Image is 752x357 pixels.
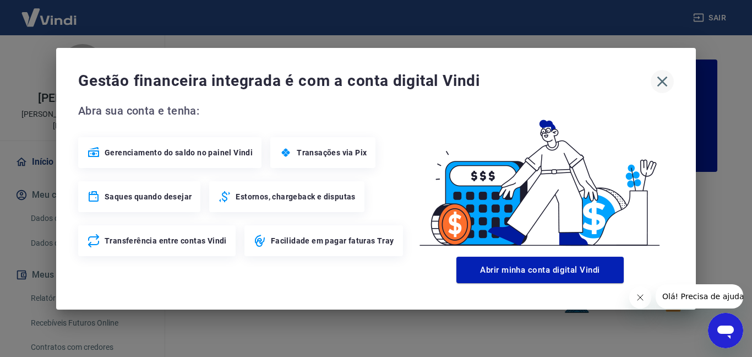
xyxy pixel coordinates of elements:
iframe: Botão para abrir a janela de mensagens [708,313,743,348]
iframe: Fechar mensagem [629,286,651,309]
button: Abrir minha conta digital Vindi [456,257,624,283]
span: Saques quando desejar [105,191,192,202]
span: Gestão financeira integrada é com a conta digital Vindi [78,70,651,92]
span: Gerenciamento do saldo no painel Vindi [105,147,253,158]
img: Good Billing [406,102,674,252]
iframe: Mensagem da empresa [656,284,743,309]
span: Transferência entre contas Vindi [105,235,227,246]
span: Olá! Precisa de ajuda? [7,8,92,17]
span: Transações via Pix [297,147,367,158]
span: Estornos, chargeback e disputas [236,191,355,202]
span: Facilidade em pagar faturas Tray [271,235,394,246]
span: Abra sua conta e tenha: [78,102,406,120]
